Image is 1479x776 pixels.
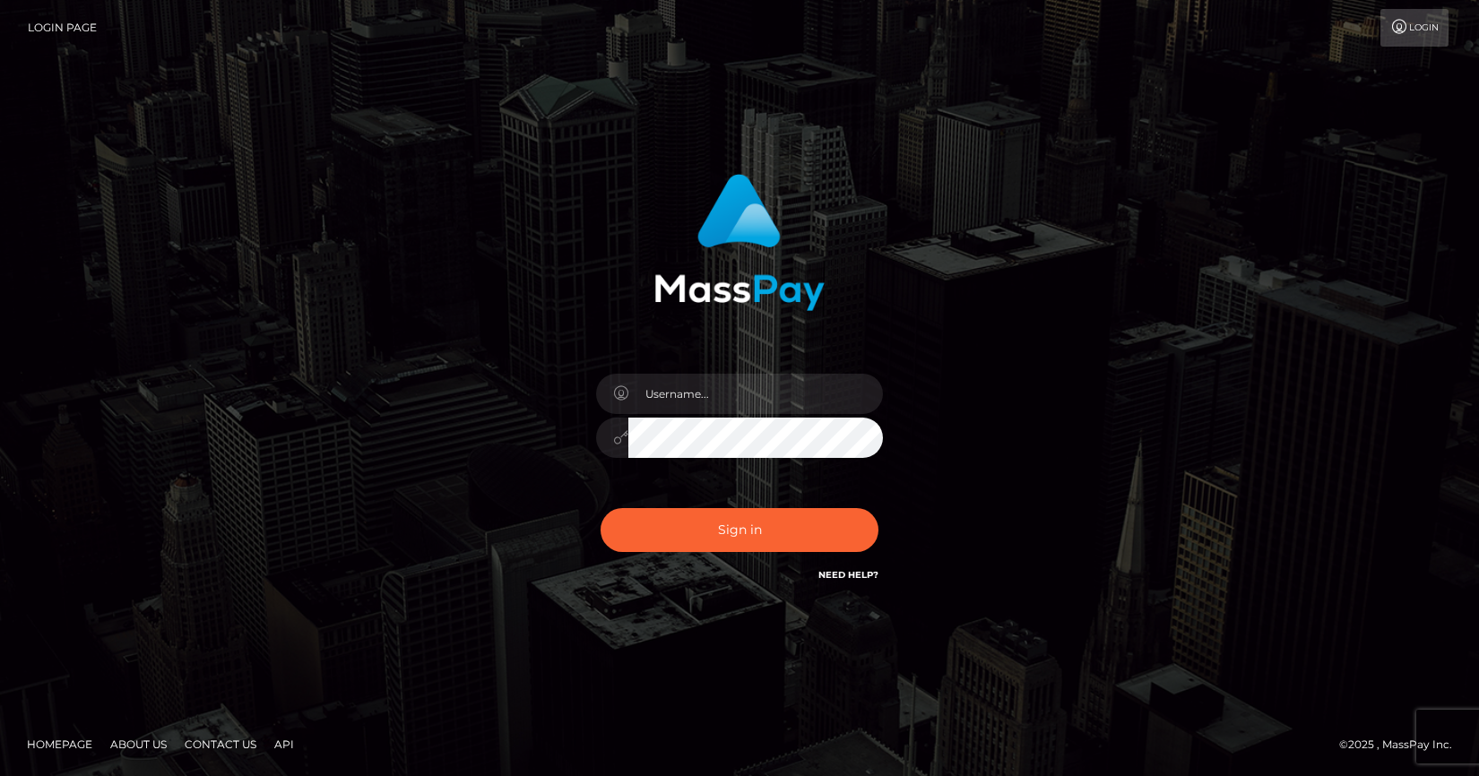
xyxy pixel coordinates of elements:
[601,508,878,552] button: Sign in
[1380,9,1449,47] a: Login
[654,174,825,311] img: MassPay Login
[20,730,99,758] a: Homepage
[28,9,97,47] a: Login Page
[818,569,878,581] a: Need Help?
[1339,735,1466,754] div: © 2025 , MassPay Inc.
[267,730,301,758] a: API
[103,730,174,758] a: About Us
[177,730,264,758] a: Contact Us
[628,374,883,414] input: Username...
